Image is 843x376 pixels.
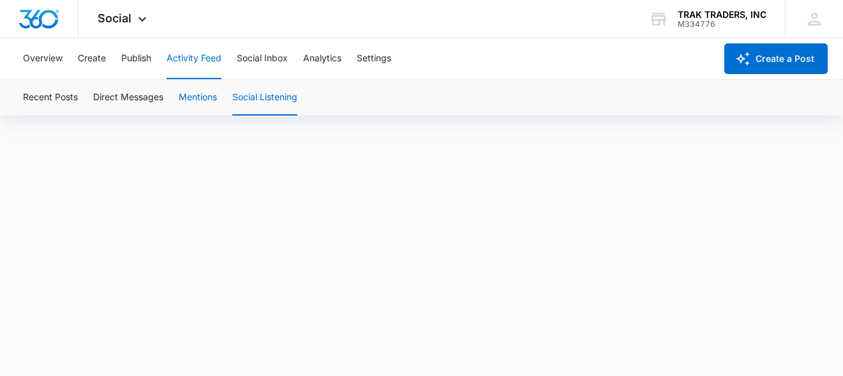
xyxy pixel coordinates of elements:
[23,80,78,116] button: Recent Posts
[23,38,63,79] button: Overview
[93,80,163,116] button: Direct Messages
[678,20,766,29] div: account id
[167,38,221,79] button: Activity Feed
[303,38,341,79] button: Analytics
[98,11,131,25] span: Social
[724,43,828,74] button: Create a Post
[179,80,217,116] button: Mentions
[232,80,297,116] button: Social Listening
[357,38,391,79] button: Settings
[121,38,151,79] button: Publish
[678,10,766,20] div: account name
[78,38,106,79] button: Create
[237,38,288,79] button: Social Inbox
